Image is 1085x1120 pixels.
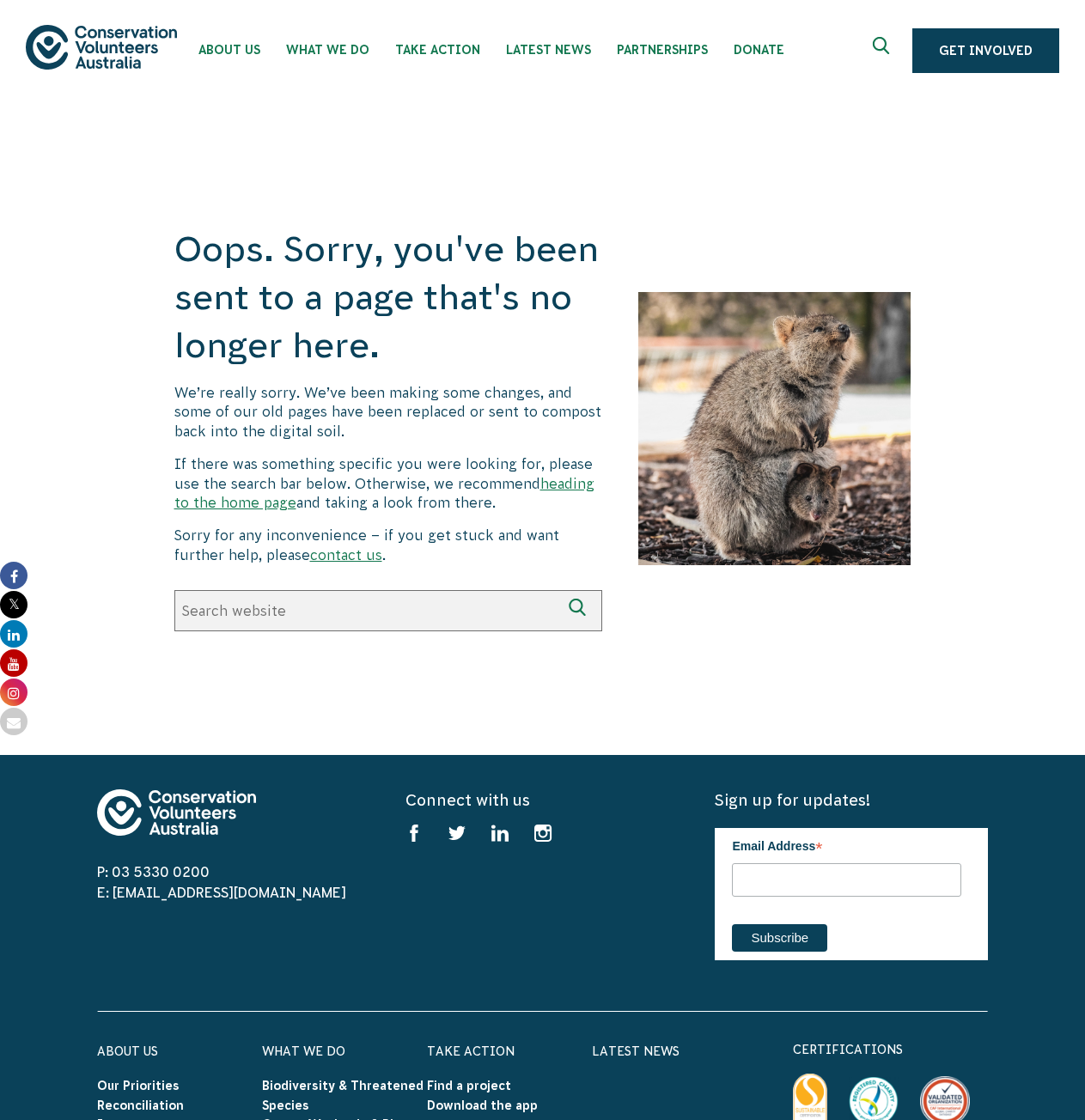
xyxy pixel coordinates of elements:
a: About Us [97,1044,158,1058]
a: Latest News [592,1044,680,1058]
p: If there was something specific you were looking for, please use the search bar below. Otherwise,... [174,454,602,512]
input: Subscribe [732,924,827,952]
a: What We Do [262,1044,345,1058]
input: Search website [174,590,561,631]
span: Take Action [395,43,480,57]
a: Reconciliation [97,1099,184,1112]
a: contact us [310,547,382,563]
p: We’re really sorry. We’ve been making some changes, and some of our old pages have been replaced ... [174,383,602,441]
a: Find a project [427,1079,511,1093]
a: E: [EMAIL_ADDRESS][DOMAIN_NAME] [97,885,346,900]
a: Biodiversity & Threatened Species [262,1079,424,1111]
a: Our Priorities [97,1079,180,1093]
label: Email Address [732,828,961,861]
a: heading to the home page [174,476,594,510]
span: Latest News [506,43,591,57]
a: P: 03 5330 0200 [97,864,210,880]
span: Partnerships [617,43,708,57]
img: logo-footer.svg [97,789,256,836]
a: Download the app [427,1099,538,1112]
span: Expand search box [873,37,894,64]
span: About Us [198,43,260,57]
button: Expand search box Close search box [863,30,904,71]
a: Take Action [427,1044,515,1058]
a: Get Involved [912,28,1059,73]
p: Sorry for any inconvenience – if you get stuck and want further help, please . [174,526,602,564]
h1: Oops. Sorry, you've been sent to a page that's no longer here. [174,225,602,369]
span: What We Do [286,43,369,57]
h5: Connect with us [405,789,679,811]
img: logo.svg [26,25,177,69]
span: Donate [734,43,784,57]
h5: Sign up for updates! [715,789,988,811]
p: certifications [793,1039,989,1060]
